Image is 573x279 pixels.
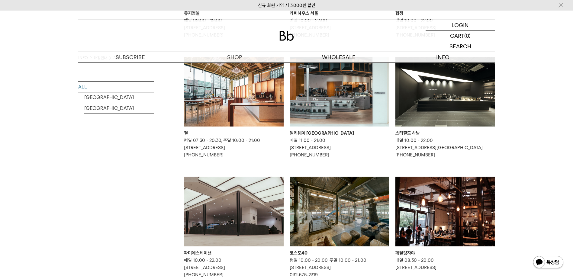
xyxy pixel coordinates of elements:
[395,130,495,137] div: 스타필드 하남
[184,137,284,159] p: 평일 07:30 - 20:30, 주말 10:00 - 21:00 [STREET_ADDRESS] [PHONE_NUMBER]
[290,177,389,246] img: 코스모40
[290,177,389,278] a: 코스모40 코스모40 평일 10:00 - 20:00, 주말 10:00 - 21:00[STREET_ADDRESS]032-575-2319
[184,57,284,159] a: 결 결 평일 07:30 - 20:30, 주말 10:00 - 21:00[STREET_ADDRESS][PHONE_NUMBER]
[290,137,389,159] p: 매일 11:00 - 21:00 [STREET_ADDRESS] [PHONE_NUMBER]
[84,103,154,114] a: [GEOGRAPHIC_DATA]
[258,3,315,8] a: 신규 회원 가입 시 3,000원 할인
[395,177,495,271] a: 페탈링자야 페탈링자야 매일 08:30 - 20:00[STREET_ADDRESS]
[533,255,564,270] img: 카카오톡 채널 1:1 채팅 버튼
[78,52,182,63] a: SUBSCRIBE
[395,249,495,257] div: 페탈링자야
[452,20,469,30] p: LOGIN
[184,177,284,278] a: 파미에스테이션 파미에스테이션 매일 10:00 - 22:00[STREET_ADDRESS][PHONE_NUMBER]
[395,57,495,127] img: 스타필드 하남
[279,31,294,41] img: 로고
[184,130,284,137] div: 결
[395,257,495,271] p: 매일 08:30 - 20:00 [STREET_ADDRESS]
[184,257,284,278] p: 매일 10:00 - 22:00 [STREET_ADDRESS] [PHONE_NUMBER]
[290,57,389,127] img: 앨리웨이 인천
[450,30,464,41] p: CART
[395,57,495,159] a: 스타필드 하남 스타필드 하남 매일 10:00 - 22:00[STREET_ADDRESS][GEOGRAPHIC_DATA][PHONE_NUMBER]
[287,52,391,63] p: WHOLESALE
[184,249,284,257] div: 파미에스테이션
[449,41,471,52] p: SEARCH
[290,57,389,159] a: 앨리웨이 인천 앨리웨이 [GEOGRAPHIC_DATA] 매일 11:00 - 21:00[STREET_ADDRESS][PHONE_NUMBER]
[391,52,495,63] p: INFO
[182,52,287,63] a: SHOP
[464,30,471,41] p: (0)
[395,137,495,159] p: 매일 10:00 - 22:00 [STREET_ADDRESS][GEOGRAPHIC_DATA] [PHONE_NUMBER]
[184,57,284,127] img: 결
[78,82,154,92] a: ALL
[395,177,495,246] img: 페탈링자야
[84,92,154,103] a: [GEOGRAPHIC_DATA]
[426,30,495,41] a: CART (0)
[426,20,495,30] a: LOGIN
[290,130,389,137] div: 앨리웨이 [GEOGRAPHIC_DATA]
[184,177,284,246] img: 파미에스테이션
[290,249,389,257] div: 코스모40
[290,257,389,278] p: 평일 10:00 - 20:00, 주말 10:00 - 21:00 [STREET_ADDRESS] 032-575-2319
